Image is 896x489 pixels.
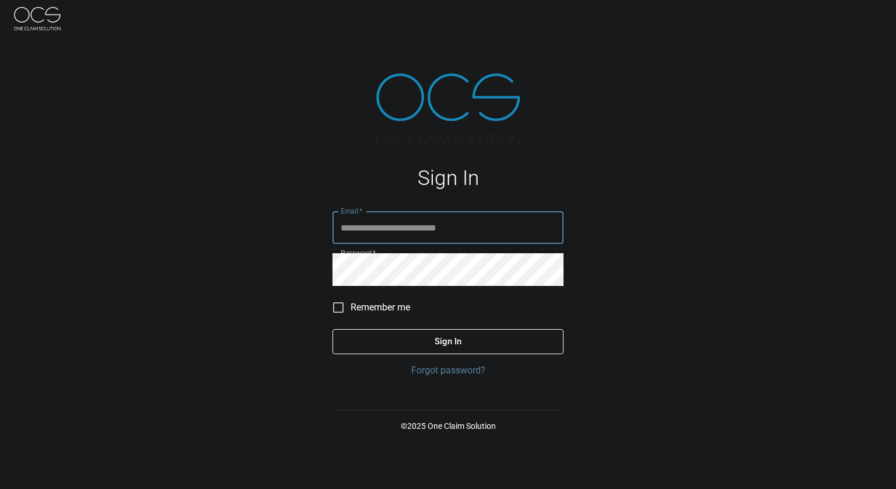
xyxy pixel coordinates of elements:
[341,206,363,216] label: Email
[14,7,61,30] img: ocs-logo-white-transparent.png
[332,364,563,378] a: Forgot password?
[341,248,376,258] label: Password
[351,301,410,315] span: Remember me
[332,166,563,190] h1: Sign In
[332,420,563,432] p: © 2025 One Claim Solution
[332,329,563,354] button: Sign In
[376,74,520,145] img: ocs-logo-tra.png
